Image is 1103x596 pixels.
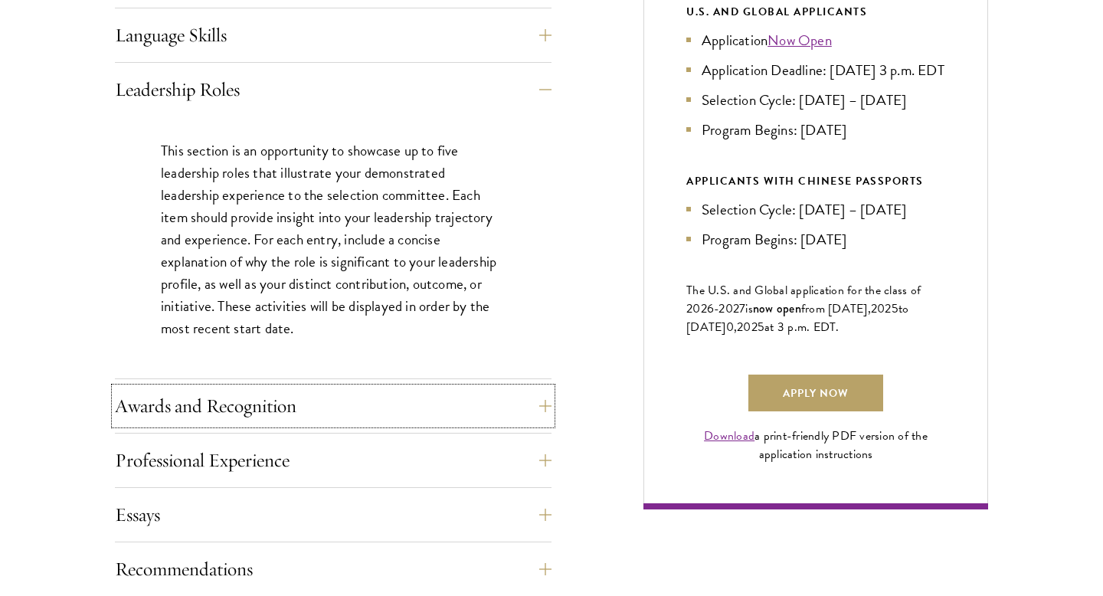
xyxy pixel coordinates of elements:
span: -202 [714,300,739,318]
span: 202 [737,318,758,336]
span: is [745,300,753,318]
li: Selection Cycle: [DATE] – [DATE] [686,198,945,221]
li: Selection Cycle: [DATE] – [DATE] [686,89,945,111]
a: Download [704,427,754,445]
div: U.S. and Global Applicants [686,2,945,21]
span: 5 [892,300,898,318]
li: Application [686,29,945,51]
button: Language Skills [115,17,551,54]
span: The U.S. and Global application for the class of 202 [686,281,921,318]
span: at 3 p.m. EDT. [764,318,840,336]
button: Leadership Roles [115,71,551,108]
span: 7 [739,300,745,318]
li: Program Begins: [DATE] [686,228,945,251]
button: Recommendations [115,551,551,588]
a: Apply Now [748,375,883,411]
button: Essays [115,496,551,533]
span: 5 [758,318,764,336]
button: Awards and Recognition [115,388,551,424]
div: APPLICANTS WITH CHINESE PASSPORTS [686,172,945,191]
span: to [DATE] [686,300,908,336]
p: This section is an opportunity to showcase up to five leadership roles that illustrate your demon... [161,139,506,340]
span: from [DATE], [801,300,871,318]
button: Professional Experience [115,442,551,479]
li: Program Begins: [DATE] [686,119,945,141]
div: a print-friendly PDF version of the application instructions [686,427,945,463]
span: 6 [707,300,714,318]
li: Application Deadline: [DATE] 3 p.m. EDT [686,59,945,81]
span: , [734,318,737,336]
span: 0 [726,318,734,336]
span: 202 [871,300,892,318]
a: Now Open [768,29,832,51]
span: now open [753,300,801,317]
